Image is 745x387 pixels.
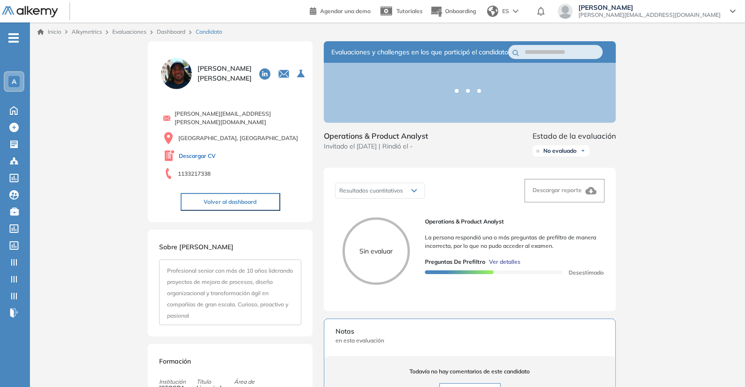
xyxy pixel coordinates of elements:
[72,28,102,35] span: Alkymetrics
[196,28,222,36] span: Candidato
[159,378,197,386] span: Institución
[159,56,194,91] img: PROFILE_MENU_LOGO_USER
[698,342,745,387] iframe: Chat Widget
[324,141,428,151] span: Invitado el [DATE] | Rindió el -
[543,147,577,155] span: No evaluado
[487,6,498,17] img: world
[580,148,586,154] img: Ícono de flecha
[561,269,604,276] span: Desestimado
[336,336,604,345] span: en esta evaluación
[533,130,616,141] span: Estado de la evaluación
[12,78,16,85] span: A
[179,152,216,160] a: Descargar CV
[175,110,301,127] span: [PERSON_NAME][EMAIL_ADDRESS][PERSON_NAME][DOMAIN_NAME]
[157,28,185,35] a: Dashboard
[578,11,721,19] span: [PERSON_NAME][EMAIL_ADDRESS][DOMAIN_NAME]
[178,134,298,142] span: [GEOGRAPHIC_DATA], [GEOGRAPHIC_DATA]
[525,179,605,202] button: Descargar reporte
[331,47,508,57] span: Evaluaciones y challenges en los que participó el candidato
[502,7,509,15] span: ES
[445,7,476,15] span: Onboarding
[336,327,604,336] span: Notas
[167,267,293,319] span: Profesional senior con más de 10 años liderando proyectos de mejora de procesos, diseño organizac...
[112,28,146,35] a: Evaluaciones
[37,28,61,36] a: Inicio
[159,357,191,365] span: Formación
[324,130,428,141] span: Operations & Product Analyst
[310,5,371,16] a: Agendar una demo
[430,1,476,22] button: Onboarding
[2,6,58,18] img: Logo
[396,7,423,15] span: Tutoriales
[320,7,371,15] span: Agendar una demo
[197,64,252,83] span: [PERSON_NAME] [PERSON_NAME]
[425,217,597,226] span: Operations & Product Analyst
[181,193,280,211] button: Volver al dashboard
[513,9,519,13] img: arrow
[8,37,19,39] i: -
[178,170,211,178] span: 1133217338
[485,258,520,266] button: Ver detalles
[159,243,234,251] span: Sobre [PERSON_NAME]
[345,246,408,256] p: Sin evaluar
[339,187,403,194] span: Resultados cuantitativos
[425,233,597,250] p: La persona respondió una o más preguntas de prefiltro de manera incorrecta, por lo que no pudo ac...
[336,367,604,376] span: Todavía no hay comentarios de este candidato
[578,4,721,11] span: [PERSON_NAME]
[197,378,234,386] span: Título
[425,258,485,266] span: Preguntas de Prefiltro
[533,186,582,193] span: Descargar reporte
[489,258,520,266] span: Ver detalles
